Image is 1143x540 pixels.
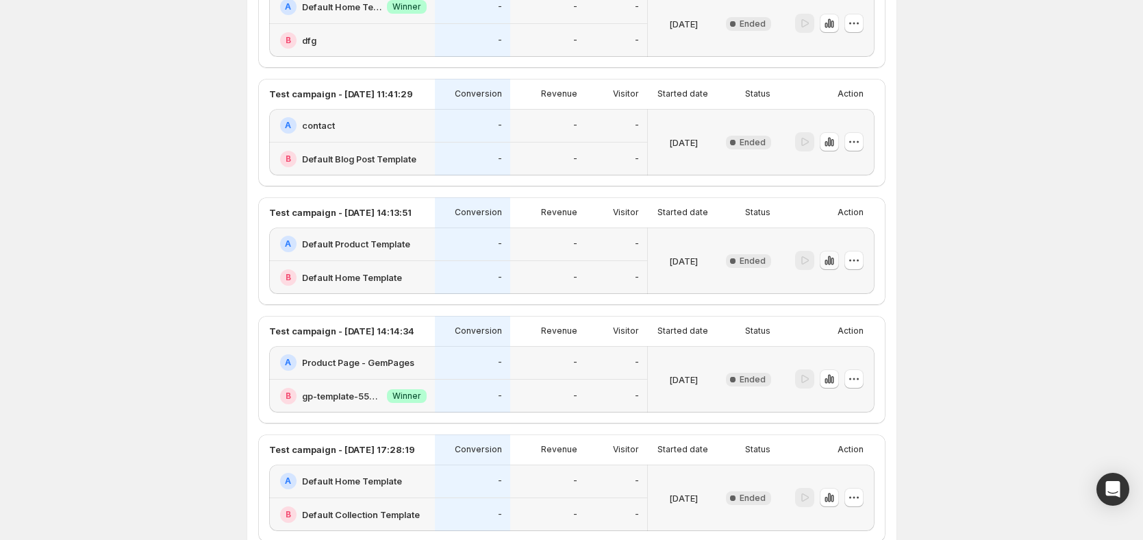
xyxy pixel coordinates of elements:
[635,476,639,487] p: -
[498,154,502,164] p: -
[740,256,766,267] span: Ended
[669,373,698,386] p: [DATE]
[455,207,502,218] p: Conversion
[573,1,577,12] p: -
[669,17,698,31] p: [DATE]
[669,254,698,268] p: [DATE]
[613,88,639,99] p: Visitor
[613,326,639,336] p: Visitor
[498,476,502,487] p: -
[635,272,639,283] p: -
[269,206,412,219] p: Test campaign - [DATE] 14:13:51
[302,119,335,132] h2: contact
[286,35,291,46] h2: B
[455,88,502,99] p: Conversion
[286,391,291,402] h2: B
[657,207,708,218] p: Started date
[838,88,864,99] p: Action
[635,1,639,12] p: -
[285,476,291,487] h2: A
[285,238,291,249] h2: A
[573,35,577,46] p: -
[1096,473,1129,506] div: Open Intercom Messenger
[392,1,421,12] span: Winner
[455,326,502,336] p: Conversion
[285,120,291,131] h2: A
[286,509,291,520] h2: B
[302,271,402,284] h2: Default Home Template
[745,326,770,336] p: Status
[573,154,577,164] p: -
[285,357,291,368] h2: A
[740,137,766,148] span: Ended
[302,152,416,166] h2: Default Blog Post Template
[269,324,414,338] p: Test campaign - [DATE] 14:14:34
[498,357,502,368] p: -
[455,444,502,455] p: Conversion
[541,88,577,99] p: Revenue
[498,272,502,283] p: -
[573,238,577,249] p: -
[302,389,381,403] h2: gp-template-557540223236441168
[573,509,577,520] p: -
[669,136,698,149] p: [DATE]
[635,238,639,249] p: -
[573,391,577,402] p: -
[573,272,577,283] p: -
[498,1,502,12] p: -
[573,476,577,487] p: -
[302,474,402,488] h2: Default Home Template
[286,154,291,164] h2: B
[745,444,770,455] p: Status
[745,88,770,99] p: Status
[286,272,291,283] h2: B
[302,356,414,369] h2: Product Page - GemPages
[392,391,421,402] span: Winner
[657,444,708,455] p: Started date
[740,493,766,504] span: Ended
[635,154,639,164] p: -
[613,444,639,455] p: Visitor
[635,509,639,520] p: -
[302,508,420,521] h2: Default Collection Template
[498,120,502,131] p: -
[838,444,864,455] p: Action
[498,238,502,249] p: -
[635,357,639,368] p: -
[573,120,577,131] p: -
[838,326,864,336] p: Action
[498,391,502,402] p: -
[269,443,415,456] p: Test campaign - [DATE] 17:28:19
[573,357,577,368] p: -
[740,19,766,29] span: Ended
[613,207,639,218] p: Visitor
[635,120,639,131] p: -
[541,207,577,218] p: Revenue
[302,34,316,47] h2: dfg
[498,509,502,520] p: -
[635,35,639,46] p: -
[838,207,864,218] p: Action
[285,1,291,12] h2: A
[745,207,770,218] p: Status
[541,326,577,336] p: Revenue
[635,391,639,402] p: -
[541,444,577,455] p: Revenue
[669,491,698,505] p: [DATE]
[657,326,708,336] p: Started date
[740,374,766,385] span: Ended
[269,87,413,101] p: Test campaign - [DATE] 11:41:29
[302,237,410,251] h2: Default Product Template
[657,88,708,99] p: Started date
[498,35,502,46] p: -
